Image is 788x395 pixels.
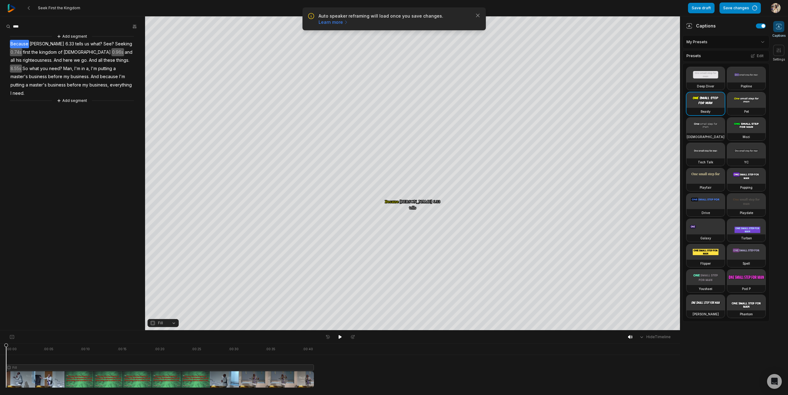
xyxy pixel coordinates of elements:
span: his [15,56,22,65]
h3: Phantom [740,312,753,317]
span: in [81,65,85,73]
h3: Popline [741,84,752,89]
span: putting [10,81,25,89]
span: everything [109,81,132,89]
span: Seek First the Kingdom [38,6,80,11]
span: Man, [63,65,74,73]
span: a, [85,65,90,73]
span: [PERSON_NAME] [29,40,65,48]
h3: YC [744,160,749,165]
span: because [99,73,119,81]
span: before [48,73,63,81]
span: my [63,73,70,81]
span: things. [116,56,130,65]
div: Open Intercom Messenger [767,374,782,389]
span: before [66,81,82,89]
span: of [57,48,63,57]
span: need. [12,89,25,98]
span: And [88,56,98,65]
span: a [113,65,116,73]
h3: Pet [744,109,749,114]
span: 0.96s [111,48,124,57]
span: first [22,48,31,57]
span: master's [29,81,47,89]
div: Presets [682,50,769,62]
span: 6.33 [65,40,75,48]
h3: [DEMOGRAPHIC_DATA] [687,134,724,139]
span: And [90,73,99,81]
span: 0.74s [10,48,22,57]
span: you [40,65,48,73]
span: what [29,65,40,73]
h3: Drive [702,210,710,215]
div: My Presets [682,35,769,49]
span: And [53,56,62,65]
h3: Galaxy [700,236,711,241]
span: a [25,81,29,89]
h3: Mozi [743,134,750,139]
span: righteousness. [22,56,53,65]
span: Captions [772,33,786,38]
h3: Popping [740,185,753,190]
span: So [22,65,29,73]
span: business. [70,73,90,81]
h3: Tech Talk [698,160,713,165]
span: I'm [74,65,81,73]
span: business, [89,81,109,89]
span: master's [10,73,28,81]
span: all [10,56,15,65]
h3: Flipper [700,261,711,266]
span: 8.55s [10,65,22,73]
button: Add segment [56,33,88,40]
span: these [103,56,116,65]
h3: Turban [741,236,752,241]
span: my [82,81,89,89]
span: and [124,48,133,57]
span: us [84,40,90,48]
span: See? [103,40,115,48]
h3: [PERSON_NAME] [693,312,719,317]
span: [DEMOGRAPHIC_DATA] [63,48,111,57]
span: what? [90,40,103,48]
button: Save draft [688,3,715,13]
span: tells [75,40,84,48]
span: business [47,81,66,89]
h3: Playfair [700,185,711,190]
img: reap [7,4,16,12]
a: Learn more [319,19,348,25]
span: need? [48,65,63,73]
button: Fill [148,319,179,327]
span: putting [98,65,113,73]
p: Auto speaker reframing will load once you save changes. [319,13,470,25]
span: Fill [158,320,163,326]
button: Settings [773,45,785,62]
span: we [73,56,81,65]
span: I'm [90,65,98,73]
button: Add segment [56,97,88,104]
span: Settings [773,57,785,62]
span: business [28,73,48,81]
span: Seeking [115,40,133,48]
span: Because [10,40,29,48]
span: I [10,89,12,98]
button: HideTimeline [637,332,673,342]
h3: Spell [743,261,750,266]
div: Captions [686,23,716,29]
span: all [98,56,103,65]
span: the [31,48,39,57]
span: go. [81,56,88,65]
span: kingdom [39,48,57,57]
button: Captions [772,21,786,38]
h3: Pod P [742,286,751,291]
h3: Youshaei [699,286,712,291]
button: Save changes [719,2,761,14]
span: I'm [119,73,126,81]
span: here [62,56,73,65]
h3: Deep Diver [697,84,714,89]
h3: Beasty [701,109,711,114]
button: Edit [749,52,765,60]
h3: Playdate [740,210,753,215]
